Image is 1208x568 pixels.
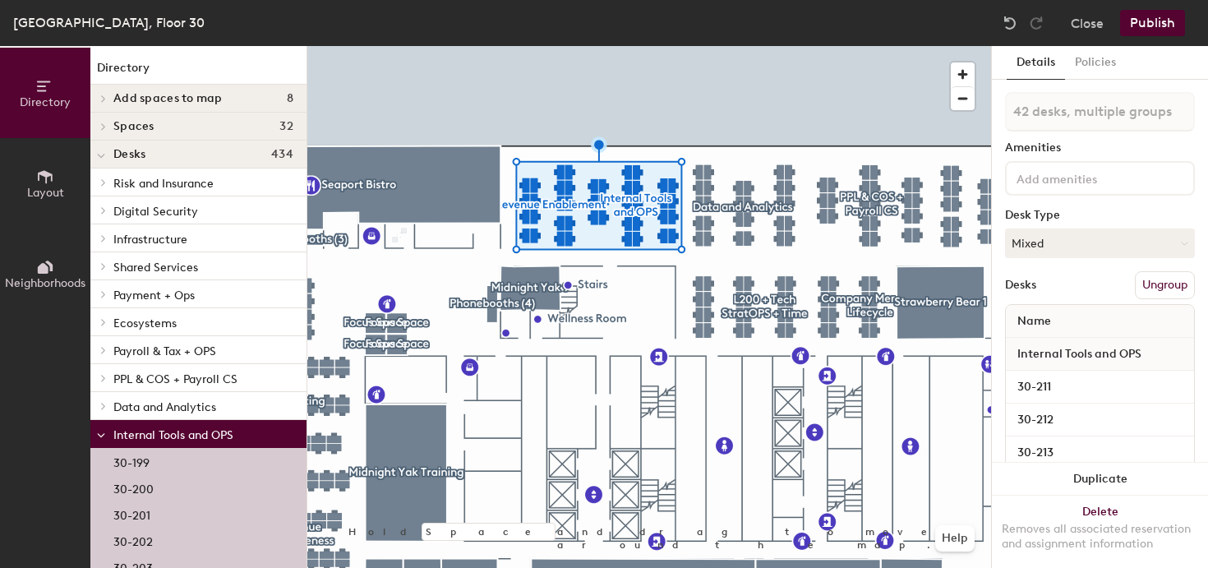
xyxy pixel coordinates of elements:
span: Directory [20,95,71,109]
span: Layout [27,186,64,200]
span: Neighborhoods [5,276,85,290]
button: Ungroup [1135,271,1195,299]
button: Duplicate [992,463,1208,496]
div: [GEOGRAPHIC_DATA], Floor 30 [13,12,205,33]
input: Unnamed desk [1009,376,1191,399]
div: Desks [1005,279,1036,292]
span: Ecosystems [113,316,177,330]
p: 30-201 [113,504,150,523]
p: 30-202 [113,530,153,549]
button: Help [935,525,975,552]
img: Redo [1028,15,1044,31]
p: 30-199 [113,451,150,470]
span: Desks [113,148,145,161]
span: Shared Services [113,261,198,275]
span: 434 [271,148,293,161]
span: Internal Tools and OPS [1009,339,1150,369]
div: Desk Type [1005,209,1195,222]
span: Risk and Insurance [113,177,214,191]
div: Removes all associated reservation and assignment information [1002,522,1198,552]
button: Close [1071,10,1104,36]
span: Data and Analytics [113,400,216,414]
span: Add spaces to map [113,92,223,105]
button: Details [1007,46,1065,80]
span: Payroll & Tax + OPS [113,344,216,358]
button: DeleteRemoves all associated reservation and assignment information [992,496,1208,568]
span: Internal Tools and OPS [113,428,233,442]
input: Unnamed desk [1009,409,1191,432]
button: Publish [1120,10,1185,36]
input: Add amenities [1013,168,1161,187]
span: Digital Security [113,205,198,219]
button: Policies [1065,46,1126,80]
h1: Directory [90,59,307,85]
img: Undo [1002,15,1018,31]
span: PPL & COS + Payroll CS [113,372,237,386]
p: 30-200 [113,478,154,496]
span: Payment + Ops [113,289,195,302]
input: Unnamed desk [1009,441,1191,464]
span: Infrastructure [113,233,187,247]
span: Name [1009,307,1059,336]
span: Spaces [113,120,154,133]
span: 32 [279,120,293,133]
span: 8 [287,92,293,105]
button: Mixed [1005,229,1195,258]
div: Amenities [1005,141,1195,155]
